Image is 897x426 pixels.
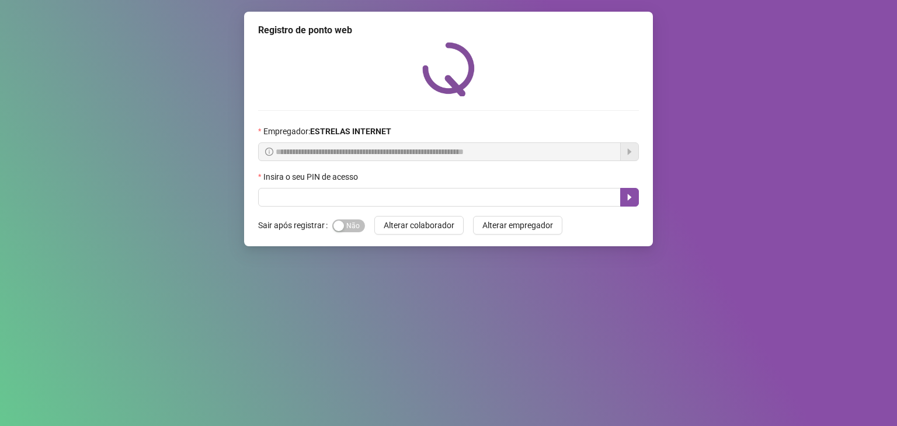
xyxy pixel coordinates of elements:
[384,219,454,232] span: Alterar colaborador
[265,148,273,156] span: info-circle
[310,127,391,136] strong: ESTRELAS INTERNET
[263,125,391,138] span: Empregador :
[625,193,634,202] span: caret-right
[473,216,562,235] button: Alterar empregador
[258,170,366,183] label: Insira o seu PIN de acesso
[422,42,475,96] img: QRPoint
[482,219,553,232] span: Alterar empregador
[258,216,332,235] label: Sair após registrar
[374,216,464,235] button: Alterar colaborador
[258,23,639,37] div: Registro de ponto web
